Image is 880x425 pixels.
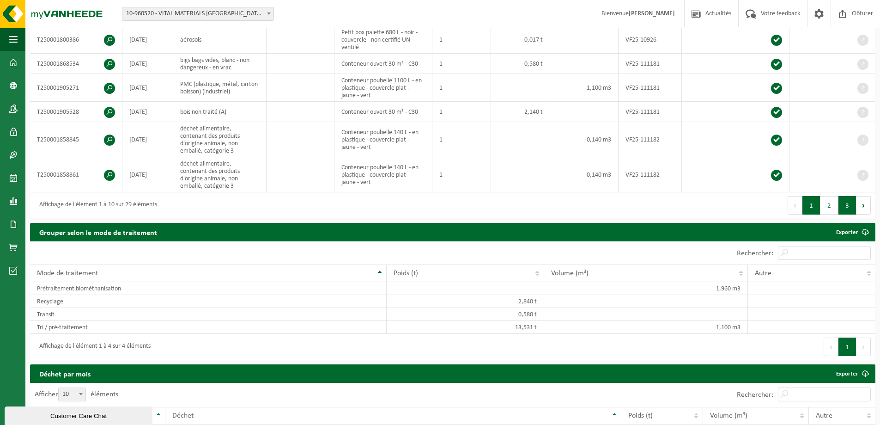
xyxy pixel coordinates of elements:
[550,74,619,102] td: 1,100 m3
[619,122,682,157] td: VF25-111182
[334,102,432,122] td: Conteneur ouvert 30 m³ - C30
[387,295,544,308] td: 2,840 t
[802,196,820,215] button: 1
[173,26,267,54] td: aérosols
[829,364,874,383] a: Exporter
[755,270,771,277] span: Autre
[30,364,100,382] h2: Déchet par mois
[737,250,773,257] label: Rechercher:
[173,122,267,157] td: déchet alimentaire, contenant des produits d'origine animale, non emballé, catégorie 3
[788,196,802,215] button: Previous
[816,412,832,419] span: Autre
[35,197,157,214] div: Affichage de l'élément 1 à 10 sur 29 éléments
[334,157,432,192] td: Conteneur poubelle 140 L - en plastique - couvercle plat - jaune - vert
[334,122,432,157] td: Conteneur poubelle 140 L - en plastique - couvercle plat - jaune - vert
[35,339,151,355] div: Affichage de l'élément 1 à 4 sur 4 éléments
[824,338,838,356] button: Previous
[59,388,85,401] span: 10
[30,321,387,334] td: Tri / pré-traitement
[856,338,871,356] button: Next
[122,102,173,122] td: [DATE]
[387,308,544,321] td: 0,580 t
[619,102,682,122] td: VF25-111181
[619,54,682,74] td: VF25-111181
[629,10,675,17] strong: [PERSON_NAME]
[30,157,122,192] td: T250001858861
[856,196,871,215] button: Next
[173,157,267,192] td: déchet alimentaire, contenant des produits d'origine animale, non emballé, catégorie 3
[737,391,773,399] label: Rechercher:
[619,26,682,54] td: VF25-10926
[173,74,267,102] td: PMC (plastique, métal, carton boisson) (industriel)
[5,405,154,425] iframe: chat widget
[619,157,682,192] td: VF25-111182
[122,7,273,20] span: 10-960520 - VITAL MATERIALS BELGIUM S.A. - TILLY
[550,122,619,157] td: 0,140 m3
[491,102,550,122] td: 2,140 t
[838,196,856,215] button: 3
[838,338,856,356] button: 1
[30,122,122,157] td: T250001858845
[432,54,491,74] td: 1
[334,74,432,102] td: Conteneur poubelle 1100 L - en plastique - couvercle plat - jaune - vert
[432,74,491,102] td: 1
[30,26,122,54] td: T250001800386
[551,270,589,277] span: Volume (m³)
[122,54,173,74] td: [DATE]
[35,391,118,398] label: Afficher éléments
[30,295,387,308] td: Recyclage
[173,54,267,74] td: bigs bags vides, blanc - non dangereux - en vrac
[829,223,874,241] a: Exporter
[544,321,748,334] td: 1,100 m3
[820,196,838,215] button: 2
[30,308,387,321] td: Transit
[122,122,173,157] td: [DATE]
[172,412,194,419] span: Déchet
[30,54,122,74] td: T250001868534
[387,321,544,334] td: 13,531 t
[491,54,550,74] td: 0,580 t
[58,388,86,401] span: 10
[432,157,491,192] td: 1
[550,157,619,192] td: 0,140 m3
[122,7,274,21] span: 10-960520 - VITAL MATERIALS BELGIUM S.A. - TILLY
[619,74,682,102] td: VF25-111181
[334,26,432,54] td: Petit box palette 680 L - noir - couvercle - non certifié UN - ventilé
[628,412,653,419] span: Poids (t)
[30,223,166,241] h2: Grouper selon le mode de traitement
[122,74,173,102] td: [DATE]
[30,102,122,122] td: T250001905528
[173,102,267,122] td: bois non traité (A)
[122,157,173,192] td: [DATE]
[491,26,550,54] td: 0,017 t
[334,54,432,74] td: Conteneur ouvert 30 m³ - C30
[544,282,748,295] td: 1,960 m3
[394,270,418,277] span: Poids (t)
[432,102,491,122] td: 1
[37,270,98,277] span: Mode de traitement
[432,26,491,54] td: 1
[30,74,122,102] td: T250001905271
[432,122,491,157] td: 1
[122,26,173,54] td: [DATE]
[30,282,387,295] td: Prétraitement biométhanisation
[710,412,747,419] span: Volume (m³)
